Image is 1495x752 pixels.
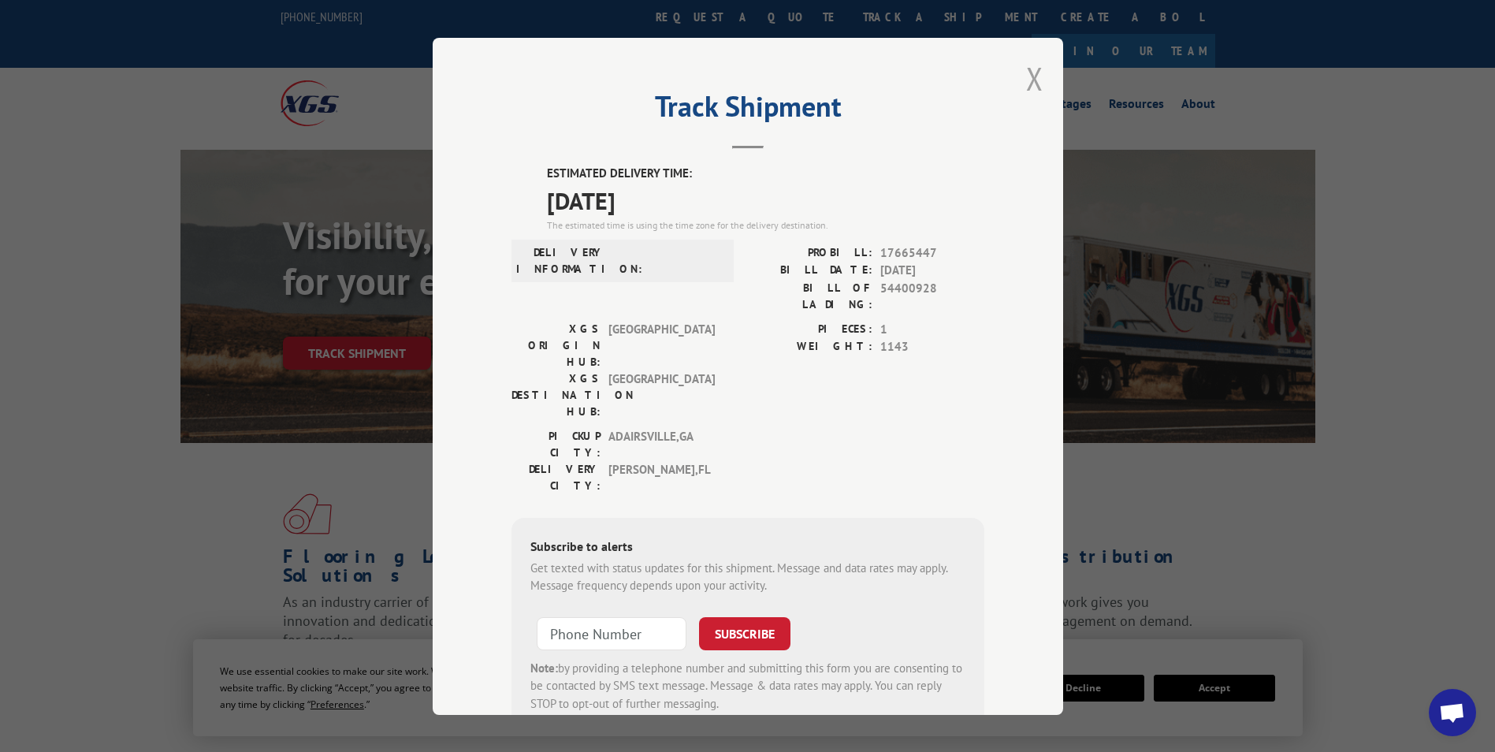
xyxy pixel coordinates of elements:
label: BILL DATE: [748,262,872,280]
span: 17665447 [880,244,984,262]
strong: Note: [530,660,558,675]
div: Subscribe to alerts [530,536,965,559]
h2: Track Shipment [511,95,984,125]
label: PICKUP CITY: [511,427,601,460]
label: WEIGHT: [748,338,872,356]
input: Phone Number [537,616,686,650]
label: BILL OF LADING: [748,279,872,312]
div: Get texted with status updates for this shipment. Message and data rates may apply. Message frequ... [530,559,965,594]
span: [GEOGRAPHIC_DATA] [608,320,715,370]
span: [GEOGRAPHIC_DATA] [608,370,715,419]
label: XGS ORIGIN HUB: [511,320,601,370]
span: [DATE] [880,262,984,280]
label: DELIVERY INFORMATION: [516,244,605,277]
label: ESTIMATED DELIVERY TIME: [547,165,984,183]
span: ADAIRSVILLE , GA [608,427,715,460]
div: Open chat [1429,689,1476,736]
button: Close modal [1026,58,1043,99]
span: 1 [880,320,984,338]
span: [DATE] [547,182,984,218]
div: The estimated time is using the time zone for the delivery destination. [547,218,984,232]
span: 1143 [880,338,984,356]
span: 54400928 [880,279,984,312]
label: PIECES: [748,320,872,338]
label: PROBILL: [748,244,872,262]
button: SUBSCRIBE [699,616,790,650]
div: by providing a telephone number and submitting this form you are consenting to be contacted by SM... [530,659,965,713]
label: XGS DESTINATION HUB: [511,370,601,419]
span: [PERSON_NAME] , FL [608,460,715,493]
label: DELIVERY CITY: [511,460,601,493]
